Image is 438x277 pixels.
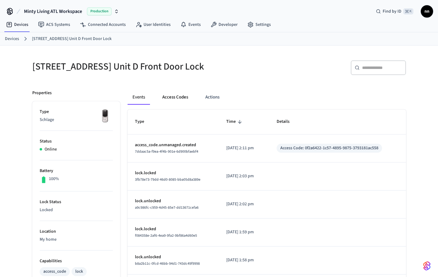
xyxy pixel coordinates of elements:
[135,149,198,154] span: 7ddaac5a-f9ea-4f4b-901e-6d900bfaebf4
[226,201,262,207] p: [DATE] 2:02 pm
[32,90,52,96] p: Properties
[128,90,406,105] div: ant example
[226,145,262,151] p: [DATE] 2:11 pm
[371,6,418,17] div: Find by ID⌘ K
[40,168,113,174] p: Battery
[226,117,244,126] span: Time
[40,109,113,115] p: Type
[128,90,150,105] button: Events
[40,207,113,213] p: Locked
[135,142,212,148] p: access_code.unmanaged.created
[45,146,57,153] p: Online
[135,254,212,260] p: lock.unlocked
[421,5,433,18] button: nn
[32,36,112,42] a: [STREET_ADDRESS] Unit D Front Door Lock
[32,60,215,73] h5: [STREET_ADDRESS] Unit D Front Door Lock
[135,117,152,126] span: Type
[280,145,378,151] div: Access Code: 0f2a6422-1c57-4895-9875-3793181ac558
[87,7,112,15] span: Production
[75,19,131,30] a: Connected Accounts
[135,226,212,232] p: lock.locked
[135,198,212,204] p: lock.unlocked
[40,258,113,264] p: Capabilities
[75,268,83,275] div: lock
[49,176,59,182] p: 100%
[157,90,193,105] button: Access Codes
[5,36,19,42] a: Devices
[383,8,401,14] span: Find by ID
[40,117,113,123] p: Schlage
[24,8,82,15] span: Minty Living ATL Workspace
[40,236,113,243] p: My home
[135,170,212,176] p: lock.locked
[40,199,113,205] p: Lock Status
[135,177,200,182] span: 3fb78e73-79dd-46d0-8085-bba05d8a389e
[1,19,33,30] a: Devices
[243,19,276,30] a: Settings
[97,109,113,124] img: Yale Assure Touchscreen Wifi Smart Lock, Satin Nickel, Front
[135,233,197,238] span: f084358e-2af6-4ea9-9fa2-9bf86a4d60e5
[135,261,200,266] span: b8a2b11c-0fcd-46bb-94d1-743dc49f9998
[423,261,431,271] img: SeamLogoGradient.69752ec5.svg
[226,257,262,263] p: [DATE] 1:58 pm
[33,19,75,30] a: ACS Systems
[40,138,113,145] p: Status
[40,228,113,235] p: Location
[176,19,206,30] a: Events
[131,19,176,30] a: User Identities
[277,117,298,126] span: Details
[43,268,66,275] div: access_code
[226,229,262,235] p: [DATE] 1:59 pm
[403,8,413,14] span: ⌘ K
[200,90,224,105] button: Actions
[421,6,432,17] span: nn
[226,173,262,179] p: [DATE] 2:03 pm
[206,19,243,30] a: Developer
[135,205,199,210] span: a9c986fc-c959-4d45-85e7-dd13671cefa6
